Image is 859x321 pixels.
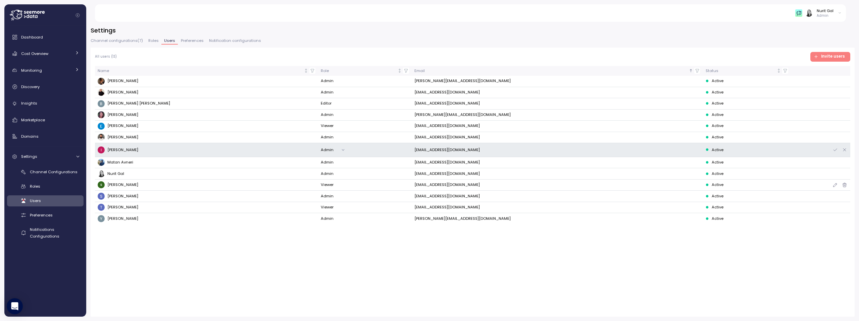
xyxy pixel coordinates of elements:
[689,68,693,73] div: Sorted ascending
[91,26,855,35] h3: Settings
[91,39,143,43] span: Channel configurations ( 7 )
[712,78,723,84] span: Active
[7,181,84,192] a: Roles
[412,143,703,157] td: [EMAIL_ADDRESS][DOMAIN_NAME]
[318,76,412,87] td: Admin
[107,123,138,129] span: [PERSON_NAME]
[318,180,412,191] td: Viewer
[412,121,703,132] td: [EMAIL_ADDRESS][DOMAIN_NAME]
[817,8,833,13] div: Nurit Gal
[810,52,851,62] button: Invite users
[30,198,41,203] span: Users
[98,146,105,153] img: ACg8ocKLuhHFaZBJRg6H14Zm3JrTaqN1bnDy5ohLcNYWE-rfMITsOg=s96-c
[414,68,688,74] div: Email
[21,51,48,56] span: Cost Overview
[7,113,84,127] a: Marketplace
[164,39,175,43] span: Users
[7,130,84,143] a: Domains
[7,224,84,242] a: Notifications Configurations
[98,204,105,211] img: ACg8ocIPEMj17Ty1s-Y191xT0At6vmDgydd0EUuD2MPS7QtM2_nxuA=s96-c
[107,193,138,199] span: [PERSON_NAME]
[30,212,53,218] span: Preferences
[318,98,412,110] td: Editor
[805,9,812,16] img: ACg8ocIVugc3DtI--ID6pffOeA5XcvoqExjdOmyrlhjOptQpqjom7zQ=s96-c
[412,157,703,169] td: [EMAIL_ADDRESS][DOMAIN_NAME]
[821,52,845,61] span: Invite users
[776,68,781,73] div: Not sorted
[412,76,703,87] td: [PERSON_NAME][EMAIL_ADDRESS][DOMAIN_NAME]
[412,66,703,76] th: EmailSorted ascending
[7,298,23,314] div: Open Intercom Messenger
[98,134,105,141] img: ACg8ocLskjvUhBDgxtSFCRx4ztb74ewwa1VrVEuDBD_Ho1mrTsQB-QE=s96-c
[98,215,105,222] img: ACg8ocKvqwnLMA34EL5-0z6HW-15kcrLxT5Mmx2M21tMPLYJnykyAQ=s96-c
[703,66,791,76] th: StatusNot sorted
[318,132,412,143] td: Admin
[181,39,204,43] span: Preferences
[107,216,138,222] span: [PERSON_NAME]
[95,66,318,76] th: NameNot sorted
[412,202,703,213] td: [EMAIL_ADDRESS][DOMAIN_NAME]
[318,157,412,169] td: Admin
[318,168,412,180] td: Admin
[712,101,723,107] span: Active
[712,193,723,199] span: Active
[98,89,105,96] img: ALV-UjVuzDhcbDV2v4TkHSnB-yimbgZlK-otz6VDG6TdRWXKM_JnXxtzOoyy6gz5FgM7FZ9Ry1jVZmqxU2ZHo1nxzYRFqoKoY...
[21,68,42,73] span: Monitoring
[107,112,138,118] span: [PERSON_NAME]
[107,204,138,210] span: [PERSON_NAME]
[712,147,723,153] span: Active
[412,180,703,191] td: [EMAIL_ADDRESS][DOMAIN_NAME]
[95,54,117,59] p: All users ( 13 )
[7,30,84,44] a: Dashboard
[7,80,84,93] a: Discovery
[712,89,723,95] span: Active
[73,13,82,18] button: Collapse navigation
[21,101,37,106] span: Insights
[412,213,703,224] td: [PERSON_NAME][EMAIL_ADDRESS][DOMAIN_NAME]
[318,191,412,202] td: Admin
[318,202,412,213] td: Viewer
[712,159,723,166] span: Active
[321,145,348,155] button: Admin
[321,68,396,74] div: Role
[7,210,84,221] a: Preferences
[712,182,723,188] span: Active
[30,184,40,189] span: Roles
[318,87,412,99] td: Admin
[98,100,105,107] img: ACg8ocJyWE6xOp1B6yfOOo1RrzZBXz9fCX43NtCsscuvf8X-nP99eg=s96-c
[30,169,78,175] span: Channel Configurations
[98,159,105,166] img: ALV-UjW1ClofEIbVswPCA3C5vr9SrgFQUuw9FAZ9PKoj4Y30gbqI8OA6pi_dALokO9LpQlBE63KUny_N-OcRPhdrim_K46ROZ...
[107,101,170,107] span: [PERSON_NAME] [PERSON_NAME]
[98,123,105,130] img: ACg8ocLeOUqxLG1j9yG-7_YPCufMCiby9mzhP4EPglfTV-ctGv0nqQ=s96-c
[712,216,723,222] span: Active
[412,110,703,121] td: [PERSON_NAME][EMAIL_ADDRESS][DOMAIN_NAME]
[98,111,105,118] img: ACg8ocLDuIZlR5f2kIgtapDwVC7yp445s3OgbrQTIAV7qYj8P05r5pI=s96-c
[21,134,39,139] span: Domains
[98,170,105,177] img: ACg8ocIVugc3DtI--ID6pffOeA5XcvoqExjdOmyrlhjOptQpqjom7zQ=s96-c
[712,123,723,129] span: Active
[412,132,703,143] td: [EMAIL_ADDRESS][DOMAIN_NAME]
[107,182,138,188] span: [PERSON_NAME]
[7,64,84,77] a: Monitoring
[712,204,723,210] span: Active
[318,66,412,76] th: RoleNot sorted
[7,150,84,163] a: Settings
[712,171,723,177] span: Active
[107,171,124,177] span: Nurit Gal
[98,68,303,74] div: Name
[30,227,59,239] span: Notifications Configurations
[817,13,833,18] p: Admin
[712,134,723,140] span: Active
[98,193,105,200] img: ACg8ocLCy7HMj59gwelRyEldAl2GQfy23E10ipDNf0SDYCnD3y85RA=s96-c
[209,39,261,43] span: Notification configurations
[7,97,84,110] a: Insights
[706,68,776,74] div: Status
[107,147,138,153] span: [PERSON_NAME]
[412,87,703,99] td: [EMAIL_ADDRESS][DOMAIN_NAME]
[795,9,802,16] img: 65f98ecb31a39d60f1f315eb.PNG
[107,134,138,140] span: [PERSON_NAME]
[412,168,703,180] td: [EMAIL_ADDRESS][DOMAIN_NAME]
[397,68,402,73] div: Not sorted
[7,47,84,60] a: Cost Overview
[412,191,703,202] td: [EMAIL_ADDRESS][DOMAIN_NAME]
